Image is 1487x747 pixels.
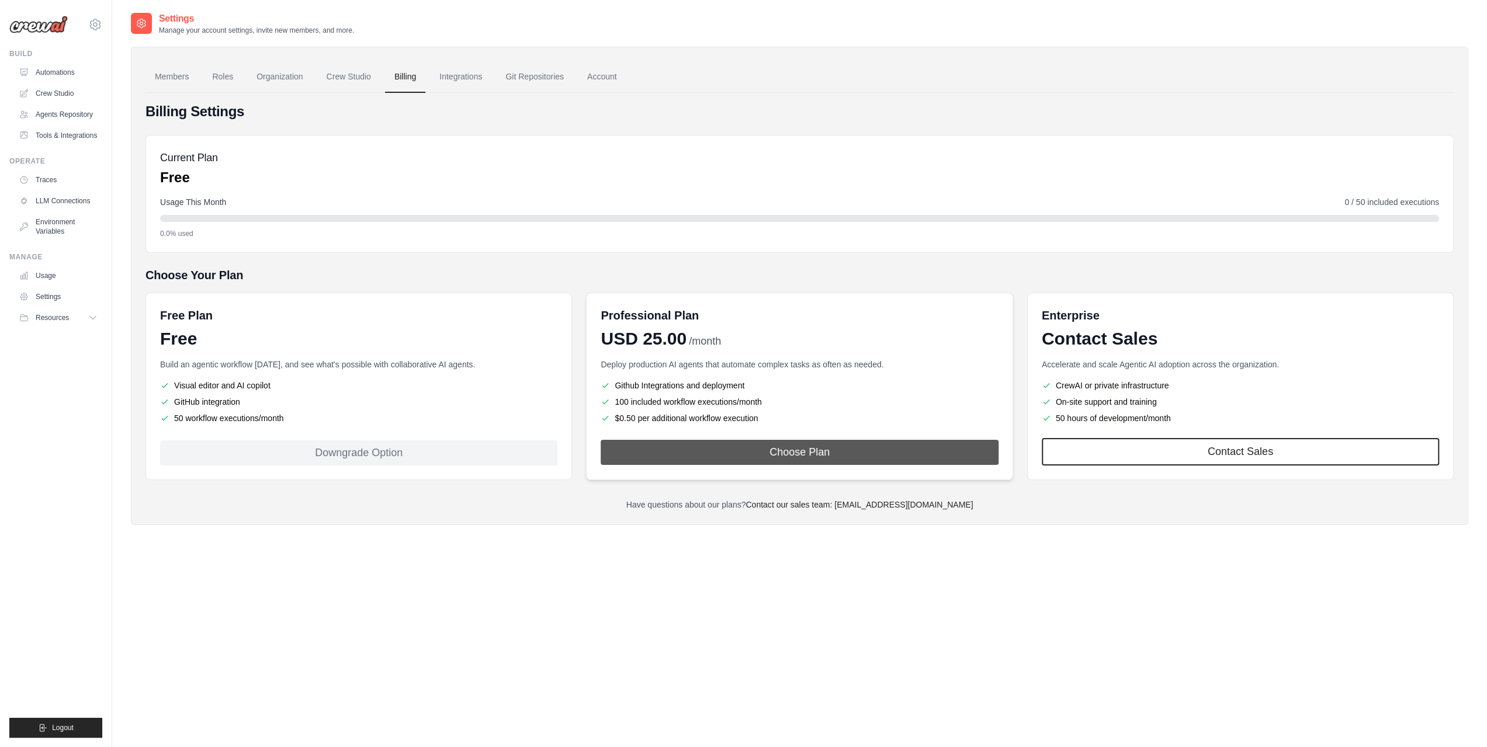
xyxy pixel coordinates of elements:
[1042,396,1439,408] li: On-site support and training
[601,359,998,370] p: Deploy production AI agents that automate complex tasks as often as needed.
[9,16,68,33] img: Logo
[1042,380,1439,391] li: CrewAI or private infrastructure
[14,192,102,210] a: LLM Connections
[9,157,102,166] div: Operate
[601,307,699,324] h6: Professional Plan
[601,440,998,465] button: Choose Plan
[14,126,102,145] a: Tools & Integrations
[160,150,218,166] h5: Current Plan
[160,307,213,324] h6: Free Plan
[203,61,242,93] a: Roles
[385,61,425,93] a: Billing
[160,440,557,465] div: Downgrade Option
[160,396,557,408] li: GitHub integration
[1042,412,1439,424] li: 50 hours of development/month
[52,723,74,732] span: Logout
[14,308,102,327] button: Resources
[160,229,193,238] span: 0.0% used
[145,267,1454,283] h5: Choose Your Plan
[601,328,687,349] span: USD 25.00
[247,61,312,93] a: Organization
[601,380,998,391] li: Github Integrations and deployment
[160,380,557,391] li: Visual editor and AI copilot
[160,196,226,208] span: Usage This Month
[159,26,354,35] p: Manage your account settings, invite new members, and more.
[317,61,380,93] a: Crew Studio
[601,412,998,424] li: $0.50 per additional workflow execution
[1042,307,1439,324] h6: Enterprise
[160,412,557,424] li: 50 workflow executions/month
[160,168,218,187] p: Free
[160,328,557,349] div: Free
[14,213,102,241] a: Environment Variables
[14,287,102,306] a: Settings
[496,61,573,93] a: Git Repositories
[9,49,102,58] div: Build
[14,63,102,82] a: Automations
[160,359,557,370] p: Build an agentic workflow [DATE], and see what's possible with collaborative AI agents.
[689,333,721,349] span: /month
[145,61,198,93] a: Members
[145,102,1454,121] h4: Billing Settings
[14,171,102,189] a: Traces
[36,313,69,322] span: Resources
[601,396,998,408] li: 100 included workflow executions/month
[14,266,102,285] a: Usage
[9,252,102,262] div: Manage
[9,718,102,738] button: Logout
[430,61,491,93] a: Integrations
[145,499,1454,510] p: Have questions about our plans?
[159,12,354,26] h2: Settings
[1042,328,1439,349] div: Contact Sales
[14,84,102,103] a: Crew Studio
[14,105,102,124] a: Agents Repository
[578,61,626,93] a: Account
[1429,691,1487,747] iframe: Chat Widget
[1042,359,1439,370] p: Accelerate and scale Agentic AI adoption across the organization.
[1344,196,1439,208] span: 0 / 50 included executions
[1042,438,1439,465] a: Contact Sales
[746,500,973,509] a: Contact our sales team: [EMAIL_ADDRESS][DOMAIN_NAME]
